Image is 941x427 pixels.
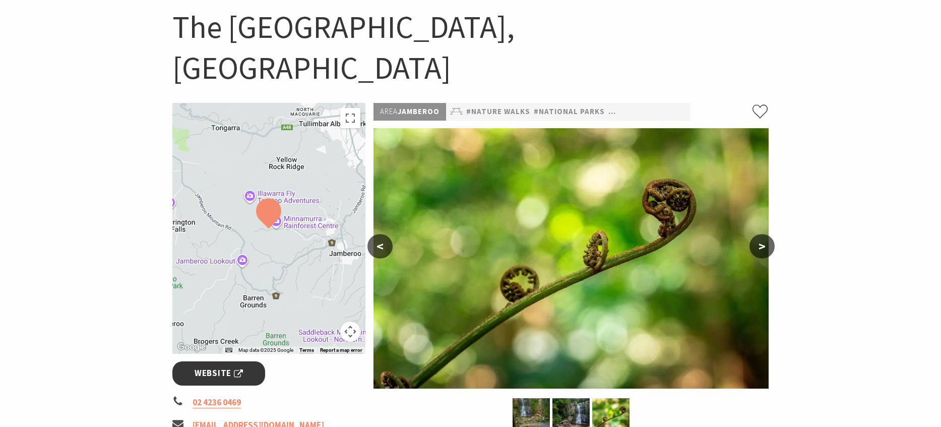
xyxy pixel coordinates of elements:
button: > [749,234,775,258]
h1: The [GEOGRAPHIC_DATA], [GEOGRAPHIC_DATA] [172,7,769,88]
a: Terms (opens in new tab) [299,347,314,353]
img: Google [175,341,208,354]
span: Area [380,106,398,116]
a: Open this area in Google Maps (opens a new window) [175,341,208,354]
img: Close-up of a curling fern frond at Minnamurra Rainforest, Budderoo National Park. [373,128,769,389]
a: Website [172,361,266,385]
a: #National Parks [534,105,605,118]
a: 02 4236 0469 [193,397,241,408]
button: Keyboard shortcuts [225,347,232,354]
span: Map data ©2025 Google [238,347,293,353]
span: Website [195,366,243,380]
a: Report a map error [320,347,362,353]
a: #Nature Walks [466,105,530,118]
button: Map camera controls [340,322,360,342]
p: Jamberoo [373,103,446,121]
a: #Natural Attractions [608,105,707,118]
button: Toggle fullscreen view [340,108,360,128]
button: < [367,234,393,258]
